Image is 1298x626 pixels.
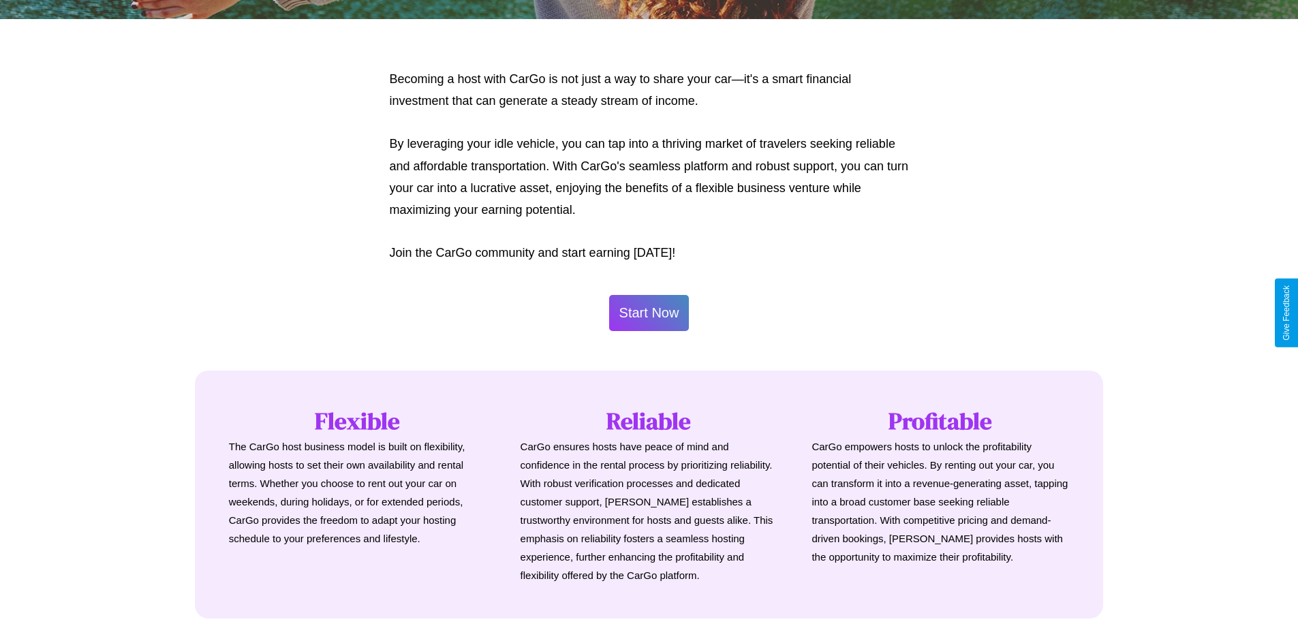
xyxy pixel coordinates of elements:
h1: Reliable [521,405,778,437]
h1: Profitable [812,405,1069,437]
p: By leveraging your idle vehicle, you can tap into a thriving market of travelers seeking reliable... [390,133,909,221]
p: Join the CarGo community and start earning [DATE]! [390,242,909,264]
p: CarGo ensures hosts have peace of mind and confidence in the rental process by prioritizing relia... [521,437,778,584]
p: Becoming a host with CarGo is not just a way to share your car—it's a smart financial investment ... [390,68,909,112]
button: Start Now [609,295,690,331]
p: The CarGo host business model is built on flexibility, allowing hosts to set their own availabili... [229,437,486,548]
p: CarGo empowers hosts to unlock the profitability potential of their vehicles. By renting out your... [812,437,1069,566]
div: Give Feedback [1282,285,1291,341]
h1: Flexible [229,405,486,437]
